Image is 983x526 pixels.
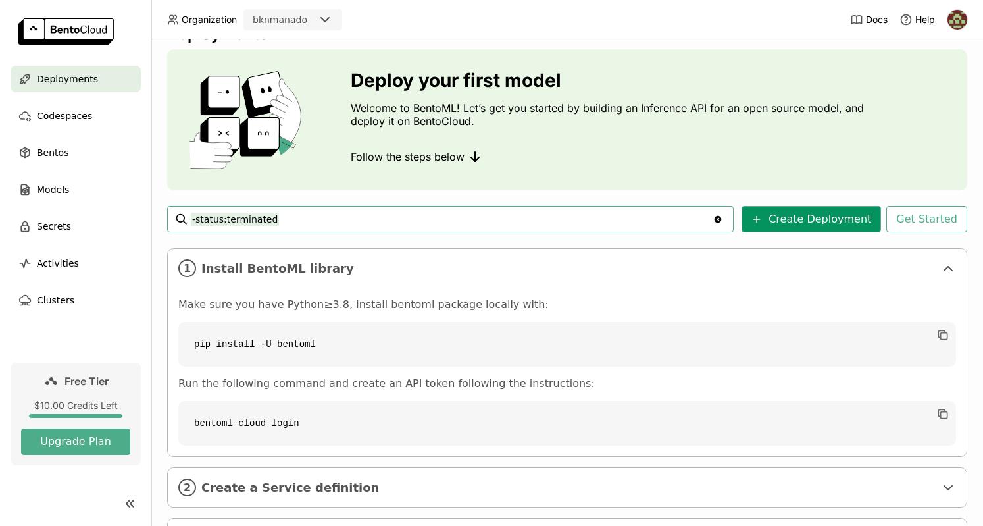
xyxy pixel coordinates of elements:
code: pip install -U bentoml [178,322,956,367]
span: Clusters [37,292,74,308]
span: Follow the steps below [351,150,465,163]
span: Secrets [37,219,71,234]
div: 1Install BentoML library [168,249,967,288]
p: Make sure you have Python≥3.8, install bentoml package locally with: [178,298,956,311]
a: Codespaces [11,103,141,129]
span: Deployments [37,71,98,87]
input: Search [191,209,713,230]
a: Activities [11,250,141,276]
input: Selected bknmanado. [309,14,310,27]
h3: Deploy your first model [351,70,870,91]
button: Create Deployment [742,206,881,232]
button: Get Started [886,206,967,232]
p: Welcome to BentoML! Let’s get you started by building an Inference API for an open source model, ... [351,101,870,128]
p: Run the following command and create an API token following the instructions: [178,377,956,390]
span: Codespaces [37,108,92,124]
a: Clusters [11,287,141,313]
a: Deployments [11,66,141,92]
a: Models [11,176,141,203]
span: Free Tier [64,375,109,388]
span: Activities [37,255,79,271]
span: Docs [866,14,888,26]
img: cover onboarding [178,70,319,169]
img: logo [18,18,114,45]
i: 1 [178,259,196,277]
span: Bentos [37,145,68,161]
div: bknmanado [253,13,307,26]
span: Create a Service definition [201,481,935,495]
a: Free Tier$10.00 Credits LeftUpgrade Plan [11,363,141,465]
span: Help [915,14,935,26]
div: 2Create a Service definition [168,468,967,507]
a: Secrets [11,213,141,240]
a: Docs [850,13,888,26]
div: Help [899,13,935,26]
span: Organization [182,14,237,26]
a: Bentos [11,140,141,166]
button: Upgrade Plan [21,429,130,455]
div: $10.00 Credits Left [21,400,130,411]
i: 2 [178,479,196,496]
code: bentoml cloud login [178,401,956,446]
span: Install BentoML library [201,261,935,276]
svg: Clear value [713,214,723,224]
img: Nur Muhamad Holik [947,10,967,30]
span: Models [37,182,69,197]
